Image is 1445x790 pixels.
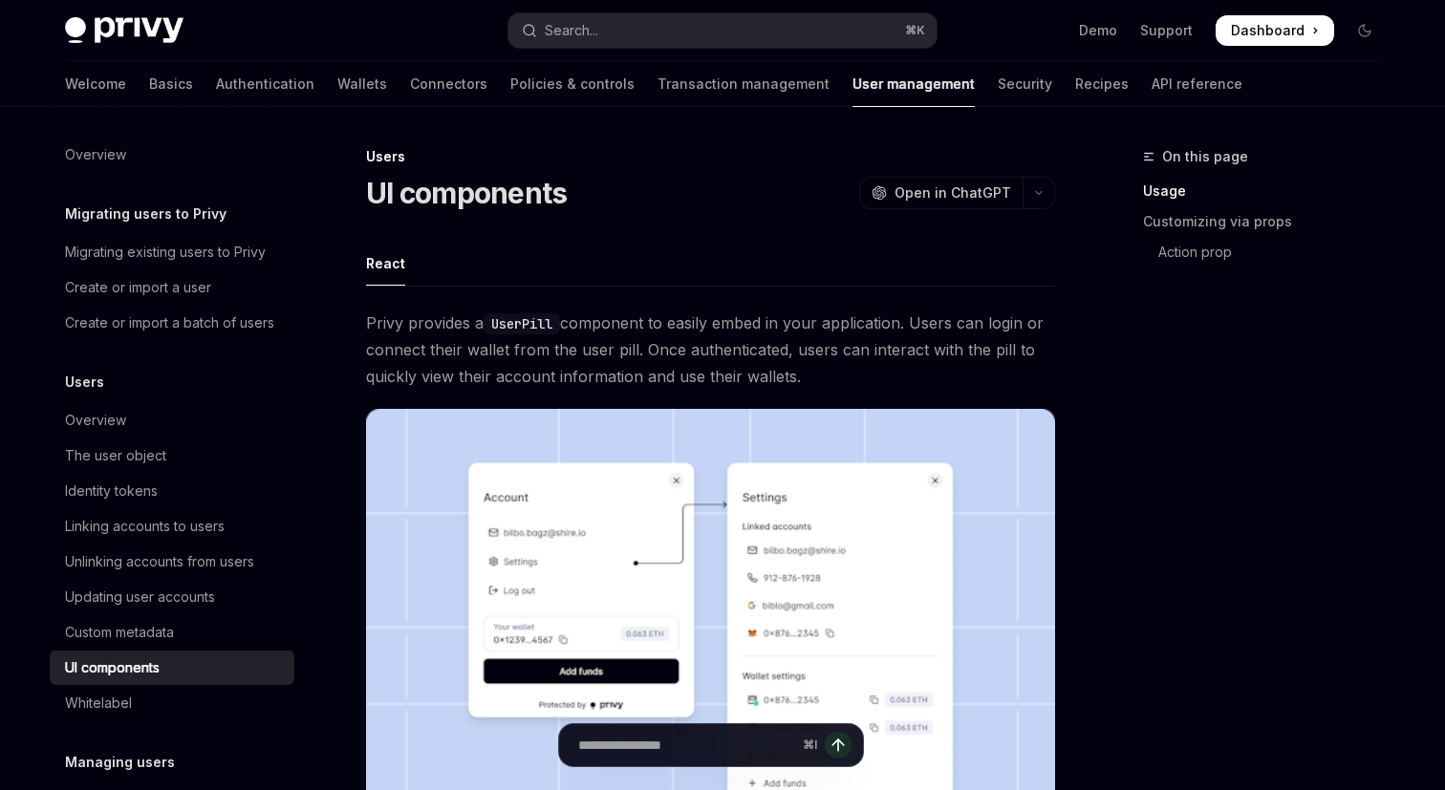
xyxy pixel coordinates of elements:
[50,138,294,172] a: Overview
[1075,61,1129,107] a: Recipes
[65,751,175,774] h5: Managing users
[50,615,294,650] a: Custom metadata
[410,61,487,107] a: Connectors
[65,17,183,44] img: dark logo
[50,544,294,579] a: Unlinking accounts from users
[50,474,294,508] a: Identity tokens
[998,61,1052,107] a: Security
[65,515,225,538] div: Linking accounts to users
[65,621,174,644] div: Custom metadata
[65,444,166,467] div: The user object
[366,241,405,286] div: React
[65,409,126,432] div: Overview
[65,656,160,679] div: UI components
[65,61,126,107] a: Welcome
[484,313,560,334] code: UserPill
[1349,15,1380,46] button: Toggle dark mode
[508,13,937,48] button: Open search
[65,203,226,225] h5: Migrating users to Privy
[65,241,266,264] div: Migrating existing users to Privy
[50,235,294,269] a: Migrating existing users to Privy
[65,371,104,394] h5: Users
[50,686,294,720] a: Whitelabel
[510,61,635,107] a: Policies & controls
[65,692,132,715] div: Whitelabel
[895,183,1011,203] span: Open in ChatGPT
[545,19,598,42] div: Search...
[658,61,830,107] a: Transaction management
[859,177,1023,209] button: Open in ChatGPT
[50,403,294,438] a: Overview
[1140,21,1193,40] a: Support
[149,61,193,107] a: Basics
[50,306,294,340] a: Create or import a batch of users
[1231,21,1305,40] span: Dashboard
[50,438,294,473] a: The user object
[1143,176,1395,206] a: Usage
[337,61,387,107] a: Wallets
[65,480,158,502] div: Identity tokens
[65,311,274,334] div: Create or import a batch of users
[1079,21,1117,40] a: Demo
[366,147,1055,166] div: Users
[852,61,975,107] a: User management
[216,61,314,107] a: Authentication
[1162,145,1248,168] span: On this page
[578,724,795,766] input: Ask a question...
[1216,15,1334,46] a: Dashboard
[65,586,215,609] div: Updating user accounts
[1143,237,1395,267] a: Action prop
[50,651,294,685] a: UI components
[825,732,852,758] button: Send message
[65,143,126,166] div: Overview
[905,23,925,38] span: ⌘ K
[366,176,567,210] h1: UI components
[1152,61,1242,107] a: API reference
[50,580,294,614] a: Updating user accounts
[366,310,1055,390] span: Privy provides a component to easily embed in your application. Users can login or connect their ...
[65,276,211,299] div: Create or import a user
[65,550,254,573] div: Unlinking accounts from users
[50,509,294,544] a: Linking accounts to users
[1143,206,1395,237] a: Customizing via props
[50,270,294,305] a: Create or import a user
